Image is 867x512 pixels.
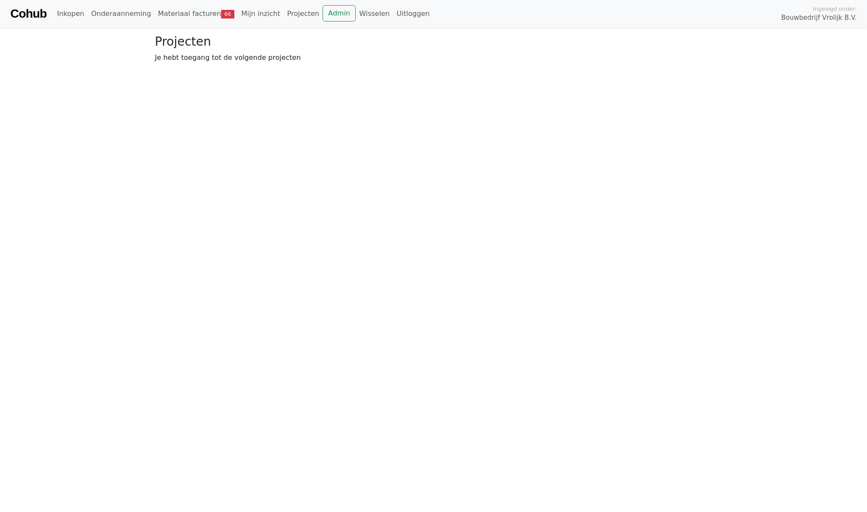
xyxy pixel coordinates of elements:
a: Mijn inzicht [238,5,284,22]
p: Je hebt toegang tot de volgende projecten [155,53,712,63]
a: Materiaal facturen66 [154,5,238,22]
a: Onderaanneming [88,5,154,22]
a: Projecten [283,5,323,22]
h3: Projecten [155,34,712,49]
a: Uitloggen [393,5,433,22]
a: Inkopen [53,5,87,22]
span: 66 [221,10,234,19]
span: Bouwbedrijf Vrolijk B.V. [781,13,857,23]
span: Ingelogd onder: [813,5,857,13]
a: Admin [323,5,356,22]
a: Cohub [10,3,46,24]
a: Wisselen [356,5,393,22]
